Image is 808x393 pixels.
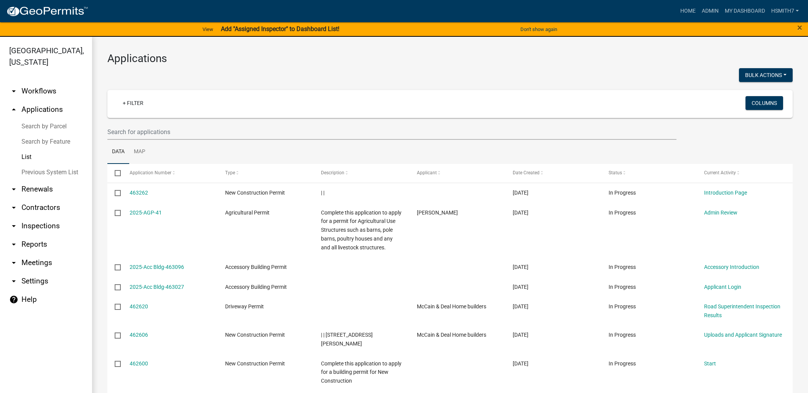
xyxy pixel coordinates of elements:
span: In Progress [609,284,636,290]
button: Bulk Actions [739,68,793,82]
span: New Construction Permit [225,360,285,367]
span: In Progress [609,303,636,309]
span: 08/12/2025 [513,303,528,309]
span: In Progress [609,210,636,216]
span: Type [225,170,235,175]
span: 08/12/2025 [513,360,528,367]
i: arrow_drop_down [9,203,18,212]
datatable-header-cell: Type [218,164,314,182]
i: arrow_drop_up [9,105,18,114]
span: Agricultural Permit [225,210,270,216]
span: In Progress [609,264,636,270]
i: arrow_drop_down [9,185,18,194]
span: New Construction Permit [225,190,285,196]
a: 462600 [130,360,148,367]
span: McCain & Deal Home builders [417,332,486,338]
a: Start [704,360,716,367]
a: 2025-Acc Bldg-463096 [130,264,184,270]
a: 462620 [130,303,148,309]
datatable-header-cell: Status [601,164,697,182]
i: help [9,295,18,304]
datatable-header-cell: Applicant [410,164,505,182]
a: + Filter [117,96,150,110]
a: Admin Review [704,210,737,216]
span: Accessory Building Permit [225,284,287,290]
a: Applicant Login [704,284,741,290]
a: View [199,23,216,36]
i: arrow_drop_down [9,240,18,249]
a: 2025-Acc Bldg-463027 [130,284,184,290]
span: Complete this application to apply for a building permit for New Construction [321,360,402,384]
i: arrow_drop_down [9,87,18,96]
strong: Add "Assigned Inspector" to Dashboard List! [221,25,339,33]
datatable-header-cell: Current Activity [697,164,793,182]
span: Driveway Permit [225,303,264,309]
i: arrow_drop_down [9,258,18,267]
span: In Progress [609,360,636,367]
span: × [797,22,802,33]
a: My Dashboard [722,4,768,18]
datatable-header-cell: Select [107,164,122,182]
span: 08/13/2025 [513,210,528,216]
i: arrow_drop_down [9,277,18,286]
span: New Construction Permit [225,332,285,338]
h3: Applications [107,52,793,65]
span: Complete this application to apply for a permit for Agricultural Use Structures such as barns, po... [321,210,402,251]
a: Introduction Page [704,190,747,196]
span: Current Activity [704,170,736,175]
span: | | 4245 Mayfield Dr [321,332,373,347]
datatable-header-cell: Application Number [122,164,218,182]
span: Accessory Building Permit [225,264,287,270]
a: 2025-AGP-41 [130,210,162,216]
i: arrow_drop_down [9,221,18,231]
datatable-header-cell: Date Created [505,164,601,182]
span: In Progress [609,332,636,338]
span: McCain & Deal Home builders [417,303,486,309]
span: 08/12/2025 [513,332,528,338]
button: Close [797,23,802,32]
datatable-header-cell: Description [314,164,410,182]
span: Cole Stone [417,210,458,216]
span: | | [321,190,324,196]
a: Road Superintendent Inspection Results [704,303,780,318]
a: hsmith7 [768,4,802,18]
span: Status [609,170,622,175]
span: Date Created [513,170,540,175]
a: Map [129,140,150,164]
a: Admin [699,4,722,18]
span: Applicant [417,170,437,175]
a: Accessory Introduction [704,264,759,270]
span: 08/13/2025 [513,190,528,196]
a: Data [107,140,129,164]
span: Application Number [130,170,171,175]
span: Description [321,170,344,175]
a: Uploads and Applicant Signature [704,332,782,338]
input: Search for applications [107,124,676,140]
button: Columns [745,96,783,110]
span: In Progress [609,190,636,196]
a: 463262 [130,190,148,196]
a: Home [677,4,699,18]
button: Don't show again [517,23,560,36]
span: 08/13/2025 [513,264,528,270]
a: 462606 [130,332,148,338]
span: 08/12/2025 [513,284,528,290]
